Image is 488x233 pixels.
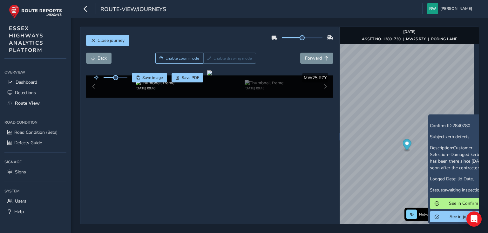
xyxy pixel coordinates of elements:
div: Road Condition [4,118,66,127]
span: route-view/journeys [100,5,166,14]
span: Back [98,55,107,61]
a: Route View [4,98,66,108]
span: Users [15,198,26,204]
span: Dashboard [16,79,37,85]
span: Route View [15,100,40,106]
span: Network [419,212,434,217]
div: Signage [4,157,66,167]
span: [PERSON_NAME] [440,3,472,14]
a: Defects Guide [4,138,66,148]
a: Signs [4,167,66,177]
img: Thumbnail frame [245,80,283,86]
span: awaiting inspection [444,187,482,193]
div: Overview [4,68,66,77]
span: Enable zoom mode [166,56,199,61]
button: Back [86,53,112,64]
a: Road Condition (Beta) [4,127,66,138]
img: Thumbnail frame [136,80,174,86]
div: [DATE] 09:40 [136,86,174,91]
a: Detections [4,87,66,98]
span: lid Date, [457,176,474,182]
span: Save image [142,75,163,80]
div: Open Intercom Messenger [466,211,482,227]
img: rr logo [9,4,62,19]
span: kerb defects [445,134,470,140]
span: See in Confirm [441,200,485,206]
a: Users [4,196,66,206]
div: | | [362,36,457,42]
span: MW25 RZY [304,75,327,81]
span: Save PDF [182,75,199,80]
button: PDF [172,73,204,82]
div: Map marker [403,139,411,152]
strong: MW25 RZY [406,36,426,42]
span: 2840780 [452,123,470,129]
span: Signs [15,169,26,175]
span: Defects Guide [14,140,42,146]
div: [DATE] 09:45 [245,86,283,91]
div: System [4,186,66,196]
button: Close journey [86,35,129,46]
a: Dashboard [4,77,66,87]
button: Zoom [155,53,203,64]
strong: RODING LANE [431,36,457,42]
button: [PERSON_NAME] [427,3,474,14]
strong: ASSET NO. 13801730 [362,36,401,42]
button: Save [132,73,167,82]
span: Help [14,209,24,215]
span: ESSEX HIGHWAYS ANALYTICS PLATFORM [9,25,44,54]
span: Detections [15,90,36,96]
span: Road Condition (Beta) [14,129,58,135]
a: Help [4,206,66,217]
span: Forward [305,55,322,61]
span: See in journey [441,214,485,220]
button: Forward [300,53,333,64]
span: Close journey [98,37,125,43]
strong: [DATE] [403,29,416,34]
img: diamond-layout [427,3,438,14]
